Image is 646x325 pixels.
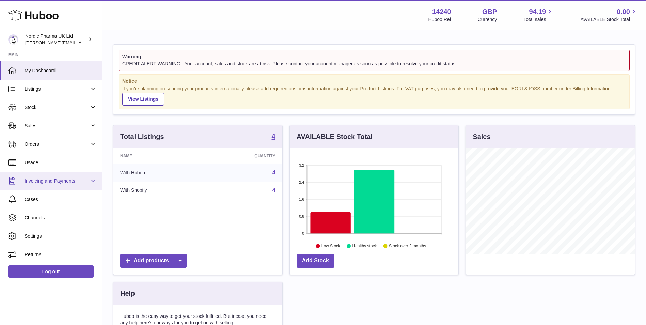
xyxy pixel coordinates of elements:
[529,7,546,16] span: 94.19
[299,214,304,218] text: 0.8
[113,148,204,164] th: Name
[122,93,164,106] a: View Listings
[580,16,638,23] span: AVAILABLE Stock Total
[272,133,275,141] a: 4
[25,33,86,46] div: Nordic Pharma UK Ltd
[25,86,90,92] span: Listings
[25,104,90,111] span: Stock
[299,180,304,184] text: 2.4
[297,132,373,141] h3: AVAILABLE Stock Total
[523,16,554,23] span: Total sales
[8,34,18,45] img: joe.plant@parapharmdev.com
[272,187,275,193] a: 4
[272,133,275,140] strong: 4
[617,7,630,16] span: 0.00
[113,164,204,182] td: With Huboo
[25,40,137,45] span: [PERSON_NAME][EMAIL_ADDRESS][DOMAIN_NAME]
[25,178,90,184] span: Invoicing and Payments
[8,265,94,278] a: Log out
[299,163,304,167] text: 3.2
[113,182,204,199] td: With Shopify
[122,53,626,60] strong: Warning
[299,197,304,201] text: 1.6
[389,244,426,249] text: Stock over 2 months
[302,231,304,235] text: 0
[122,86,626,106] div: If you're planning on sending your products internationally please add required customs informati...
[272,170,275,175] a: 4
[428,16,451,23] div: Huboo Ref
[25,141,90,148] span: Orders
[321,244,341,249] text: Low Stock
[25,215,97,221] span: Channels
[473,132,490,141] h3: Sales
[122,78,626,84] strong: Notice
[580,7,638,23] a: 0.00 AVAILABLE Stock Total
[352,244,377,249] text: Healthy stock
[25,123,90,129] span: Sales
[25,251,97,258] span: Returns
[25,196,97,203] span: Cases
[478,16,497,23] div: Currency
[297,254,334,268] a: Add Stock
[523,7,554,23] a: 94.19 Total sales
[482,7,497,16] strong: GBP
[25,159,97,166] span: Usage
[432,7,451,16] strong: 14240
[120,289,135,298] h3: Help
[120,132,164,141] h3: Total Listings
[122,61,626,67] div: CREDIT ALERT WARNING - Your account, sales and stock are at risk. Please contact your account man...
[25,233,97,239] span: Settings
[25,67,97,74] span: My Dashboard
[204,148,282,164] th: Quantity
[120,254,187,268] a: Add products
